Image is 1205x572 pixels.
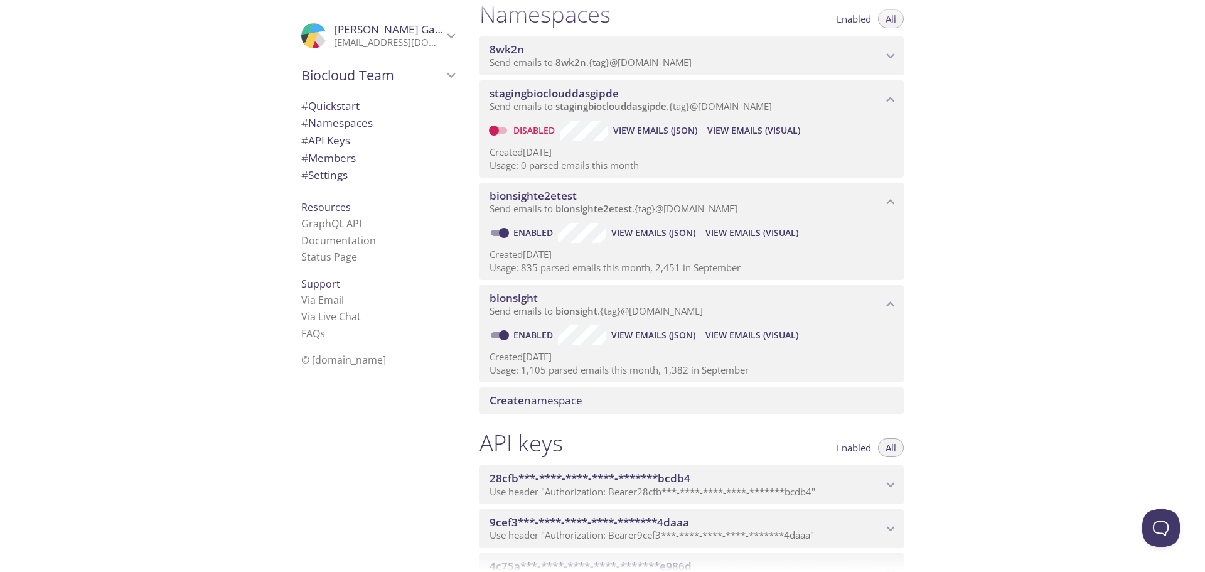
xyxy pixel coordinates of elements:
p: Usage: 835 parsed emails this month, 2,451 in September [490,261,894,274]
div: bionsight namespace [479,285,904,324]
button: View Emails (Visual) [702,121,805,141]
h1: API keys [479,429,563,457]
span: bionsighte2etest [490,188,577,203]
span: View Emails (Visual) [705,328,798,343]
span: Support [301,277,340,291]
a: FAQ [301,326,325,340]
div: stagingbioclouddasgipde namespace [479,80,904,119]
span: stagingbioclouddasgipde [490,86,619,100]
a: Enabled [511,329,558,341]
div: Namespaces [291,114,464,132]
a: GraphQL API [301,217,361,230]
a: Disabled [511,124,560,136]
p: Created [DATE] [490,248,894,261]
span: 8wk2n [555,56,586,68]
span: bionsight [555,305,597,317]
p: Usage: 0 parsed emails this month [490,159,894,172]
span: View Emails (JSON) [611,328,695,343]
div: Biocloud Team [291,59,464,92]
a: Enabled [511,227,558,239]
span: View Emails (JSON) [613,123,697,138]
div: Andrey Gauert [291,15,464,57]
span: View Emails (JSON) [611,225,695,240]
p: [EMAIL_ADDRESS][DOMAIN_NAME] [334,36,443,49]
button: Enabled [829,438,879,457]
span: Send emails to . {tag} @[DOMAIN_NAME] [490,56,692,68]
div: bionsighte2etest namespace [479,183,904,222]
span: # [301,116,308,130]
span: Namespaces [301,116,373,130]
span: stagingbioclouddasgipde [555,100,667,112]
a: Status Page [301,250,357,264]
iframe: Help Scout Beacon - Open [1142,509,1180,547]
span: bionsighte2etest [555,202,632,215]
button: View Emails (Visual) [700,325,803,345]
span: Quickstart [301,99,360,113]
span: Send emails to . {tag} @[DOMAIN_NAME] [490,100,772,112]
span: Resources [301,200,351,214]
span: # [301,99,308,113]
div: Team Settings [291,166,464,184]
p: Created [DATE] [490,146,894,159]
a: Documentation [301,234,376,247]
a: Via Email [301,293,344,307]
button: View Emails (JSON) [606,325,700,345]
span: Send emails to . {tag} @[DOMAIN_NAME] [490,305,703,317]
span: s [320,326,325,340]
button: View Emails (JSON) [606,223,700,243]
span: © [DOMAIN_NAME] [301,353,386,367]
div: Create namespace [479,387,904,414]
span: [PERSON_NAME] Gauert [334,22,456,36]
span: # [301,168,308,182]
span: 8wk2n [490,42,524,57]
div: API Keys [291,132,464,149]
button: View Emails (JSON) [608,121,702,141]
span: API Keys [301,133,350,148]
p: Usage: 1,105 parsed emails this month, 1,382 in September [490,364,894,377]
span: bionsight [490,291,538,305]
span: # [301,133,308,148]
div: 8wk2n namespace [479,36,904,75]
a: Via Live Chat [301,310,361,323]
span: namespace [490,393,582,407]
span: View Emails (Visual) [707,123,800,138]
div: Members [291,149,464,167]
span: Members [301,151,356,165]
span: Send emails to . {tag} @[DOMAIN_NAME] [490,202,737,215]
span: Create [490,393,524,407]
div: Quickstart [291,97,464,115]
button: View Emails (Visual) [700,223,803,243]
span: Biocloud Team [301,67,443,84]
p: Created [DATE] [490,350,894,364]
span: View Emails (Visual) [705,225,798,240]
span: # [301,151,308,165]
button: All [878,438,904,457]
span: Settings [301,168,348,182]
